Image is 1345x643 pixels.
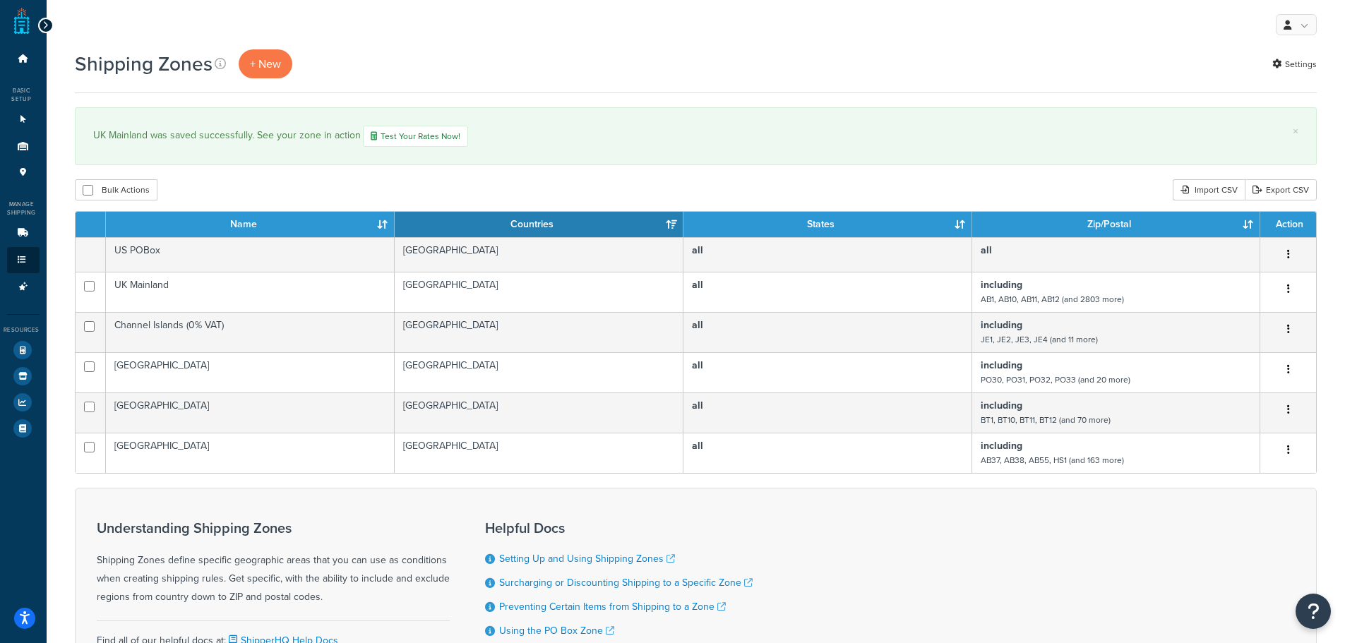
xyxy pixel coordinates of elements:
b: including [981,358,1022,373]
b: all [692,318,703,332]
div: Import CSV [1173,179,1245,200]
li: Marketplace [7,363,40,389]
b: all [692,277,703,292]
a: Using the PO Box Zone [499,623,614,638]
li: Origins [7,133,40,160]
b: including [981,277,1022,292]
h3: Understanding Shipping Zones [97,520,450,536]
h1: Shipping Zones [75,50,213,78]
button: Bulk Actions [75,179,157,200]
span: + New [250,56,281,72]
th: Zip/Postal: activate to sort column ascending [972,212,1261,237]
td: [GEOGRAPHIC_DATA] [395,272,683,312]
td: [GEOGRAPHIC_DATA] [395,312,683,352]
b: all [692,358,703,373]
li: Advanced Features [7,274,40,300]
a: + New [239,49,292,78]
th: Action [1260,212,1316,237]
h3: Helpful Docs [485,520,753,536]
b: including [981,398,1022,413]
td: [GEOGRAPHIC_DATA] [395,352,683,392]
b: all [981,243,992,258]
li: Pickup Locations [7,160,40,186]
li: Shipping Rules [7,247,40,273]
small: PO30, PO31, PO32, PO33 (and 20 more) [981,373,1130,386]
a: ShipperHQ Home [14,7,30,35]
small: AB37, AB38, AB55, HS1 (and 163 more) [981,454,1124,467]
a: × [1293,126,1298,137]
td: US POBox [106,237,395,272]
div: UK Mainland was saved successfully. See your zone in action [93,126,1298,147]
th: Countries: activate to sort column ascending [395,212,683,237]
b: all [692,438,703,453]
li: Dashboard [7,46,40,72]
td: Channel Islands (0% VAT) [106,312,395,352]
th: Name: activate to sort column ascending [106,212,395,237]
li: Help Docs [7,416,40,441]
small: BT1, BT10, BT11, BT12 (and 70 more) [981,414,1111,426]
a: Export CSV [1245,179,1317,200]
td: [GEOGRAPHIC_DATA] [106,392,395,433]
b: all [692,243,703,258]
li: Carriers [7,220,40,246]
li: Websites [7,107,40,133]
td: UK Mainland [106,272,395,312]
small: AB1, AB10, AB11, AB12 (and 2803 more) [981,293,1124,306]
li: Analytics [7,390,40,415]
button: Open Resource Center [1296,594,1331,629]
td: [GEOGRAPHIC_DATA] [395,433,683,473]
a: Settings [1272,54,1317,74]
a: Surcharging or Discounting Shipping to a Specific Zone [499,575,753,590]
div: Shipping Zones define specific geographic areas that you can use as conditions when creating ship... [97,520,450,606]
b: including [981,318,1022,332]
th: States: activate to sort column ascending [683,212,972,237]
b: including [981,438,1022,453]
a: Test Your Rates Now! [363,126,468,147]
td: [GEOGRAPHIC_DATA] [106,433,395,473]
small: JE1, JE2, JE3, JE4 (and 11 more) [981,333,1098,346]
td: [GEOGRAPHIC_DATA] [395,392,683,433]
a: Preventing Certain Items from Shipping to a Zone [499,599,726,614]
li: Test Your Rates [7,337,40,363]
td: [GEOGRAPHIC_DATA] [395,237,683,272]
b: all [692,398,703,413]
td: [GEOGRAPHIC_DATA] [106,352,395,392]
a: Setting Up and Using Shipping Zones [499,551,675,566]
